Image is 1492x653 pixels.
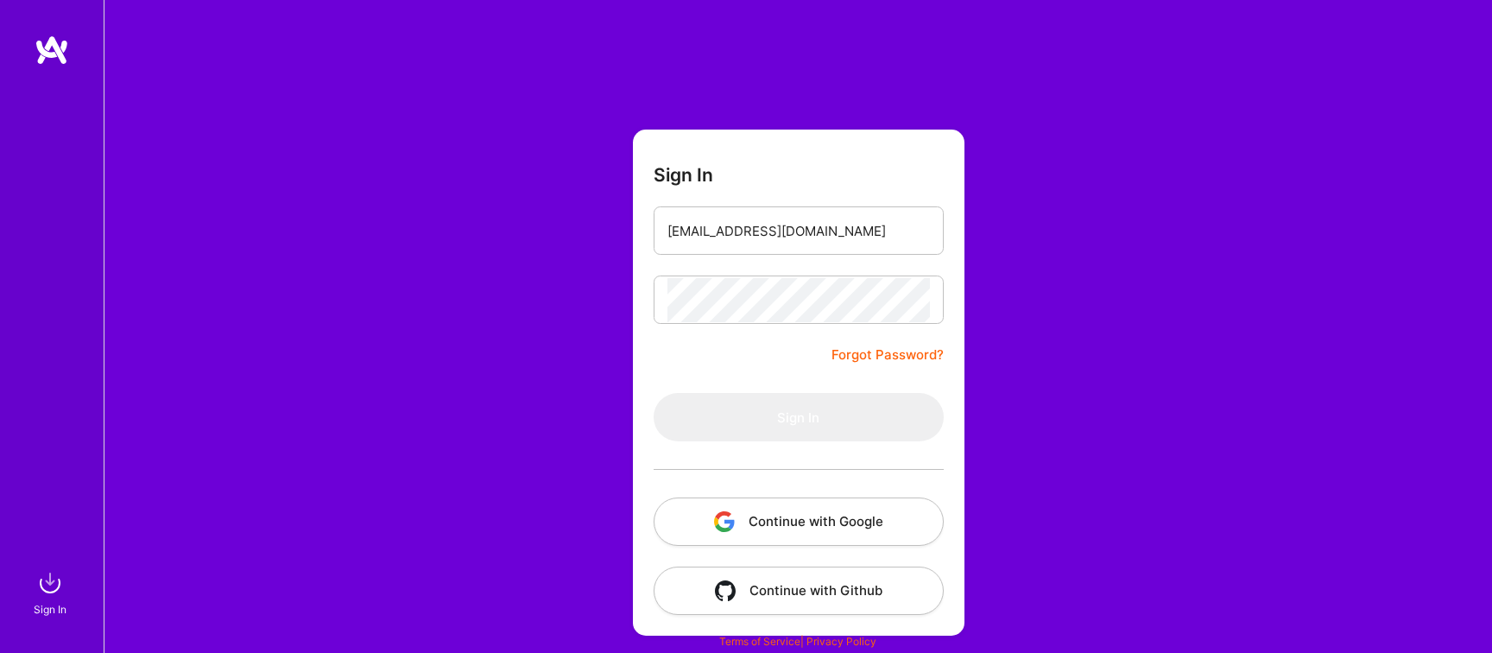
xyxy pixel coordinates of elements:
img: logo [35,35,69,66]
div: Sign In [34,600,66,618]
a: Terms of Service [719,635,800,648]
img: icon [715,580,736,601]
img: icon [714,511,735,532]
img: sign in [33,566,67,600]
h3: Sign In [654,164,713,186]
button: Sign In [654,393,944,441]
a: sign inSign In [36,566,67,618]
a: Forgot Password? [831,345,944,365]
span: | [719,635,876,648]
a: Privacy Policy [806,635,876,648]
button: Continue with Github [654,567,944,615]
button: Continue with Google [654,498,944,546]
input: Email... [667,209,930,253]
div: © 2025 ATeams Inc., All rights reserved. [104,601,1492,644]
